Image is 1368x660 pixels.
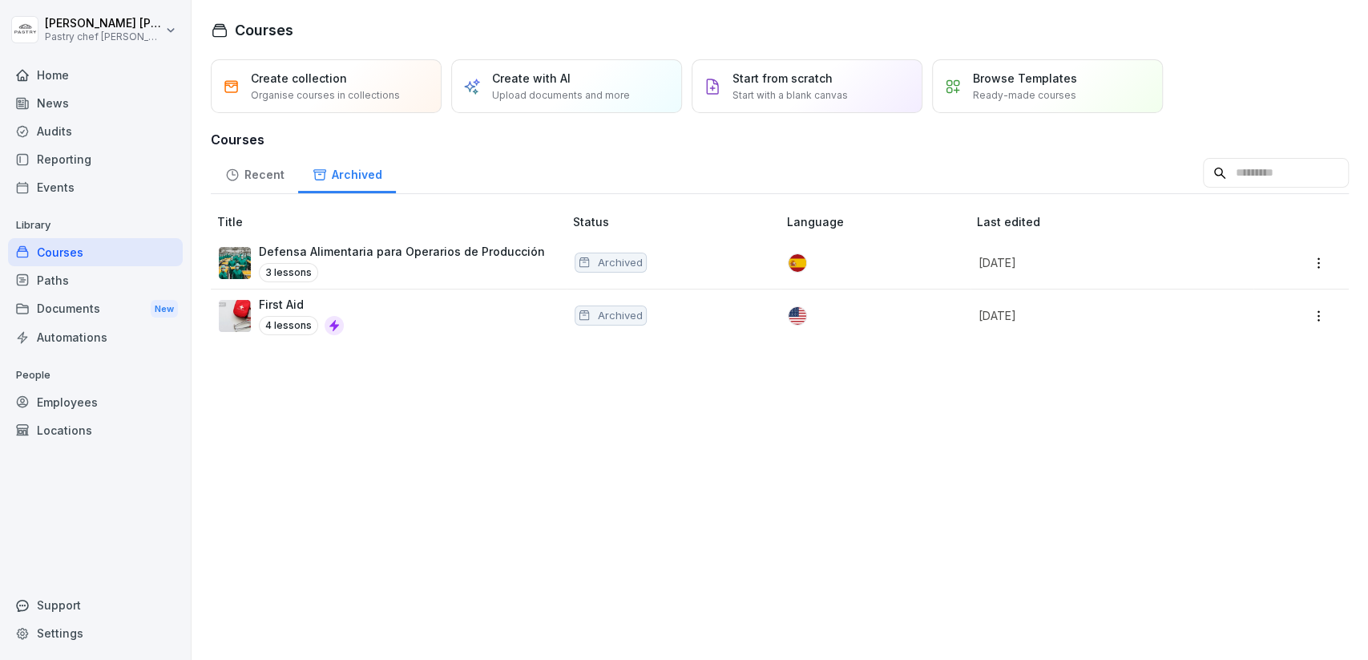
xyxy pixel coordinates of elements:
[259,263,318,282] p: 3 lessons
[977,213,1253,230] p: Last edited
[492,70,571,87] p: Create with AI
[8,173,183,201] a: Events
[298,152,396,193] a: Archived
[8,117,183,145] a: Audits
[235,19,293,41] h1: Courses
[45,17,162,30] p: [PERSON_NAME] [PERSON_NAME]
[251,88,400,103] p: Organise courses in collections
[8,294,183,324] div: Documents
[8,362,183,388] p: People
[492,88,630,103] p: Upload documents and more
[8,388,183,416] a: Employees
[8,145,183,173] a: Reporting
[598,257,643,268] p: Archived
[8,294,183,324] a: DocumentsNew
[259,296,344,313] p: First Aid
[8,619,183,647] a: Settings
[787,213,971,230] p: Language
[973,88,1076,103] p: Ready-made courses
[598,310,643,321] p: Archived
[732,88,848,103] p: Start with a blank canvas
[732,70,833,87] p: Start from scratch
[251,70,347,87] p: Create collection
[973,70,1077,87] p: Browse Templates
[8,266,183,294] a: Paths
[979,254,1234,271] p: [DATE]
[8,416,183,444] a: Locations
[219,300,251,332] img: ovcsqbf2ewum2utvc3o527vw.png
[573,213,781,230] p: Status
[211,130,1349,149] h3: Courses
[259,243,545,260] p: Defensa Alimentaria para Operarios de Producción
[8,591,183,619] div: Support
[979,307,1234,324] p: [DATE]
[8,61,183,89] a: Home
[789,307,806,325] img: us.svg
[789,254,806,272] img: es.svg
[217,213,567,230] p: Title
[8,213,183,238] p: Library
[211,152,298,193] a: Recent
[8,89,183,117] a: News
[8,238,183,266] a: Courses
[259,316,318,335] p: 4 lessons
[45,31,162,43] p: Pastry chef [PERSON_NAME] y Cocina gourmet
[8,323,183,351] a: Automations
[219,247,251,279] img: yotfz9ra0nl3kiylsbpjesd2.png
[151,300,178,318] div: New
